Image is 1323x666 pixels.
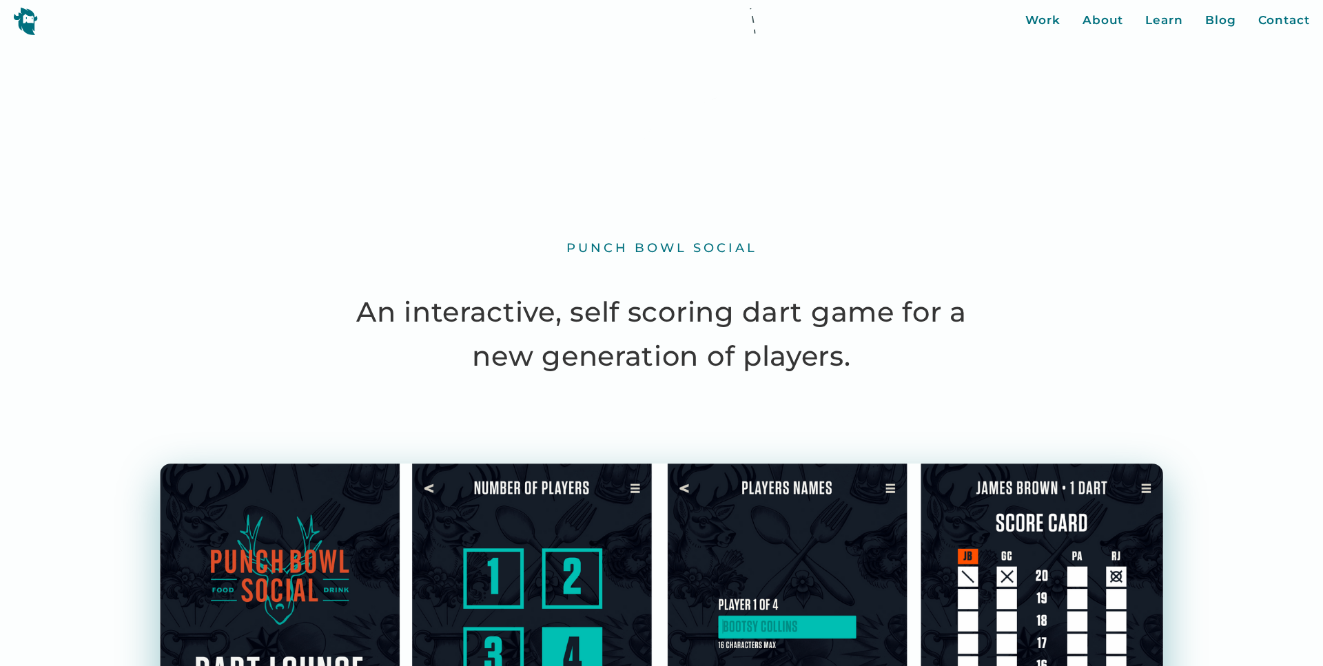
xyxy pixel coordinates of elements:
h1: An interactive, self scoring dart game for a new generation of players. [351,290,972,378]
a: Work [1025,12,1060,30]
a: Blog [1205,12,1236,30]
div: Punch Bowl Social [566,240,757,256]
a: Contact [1258,12,1310,30]
img: yeti logo icon [13,7,38,35]
a: About [1083,12,1124,30]
a: Learn [1145,12,1183,30]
